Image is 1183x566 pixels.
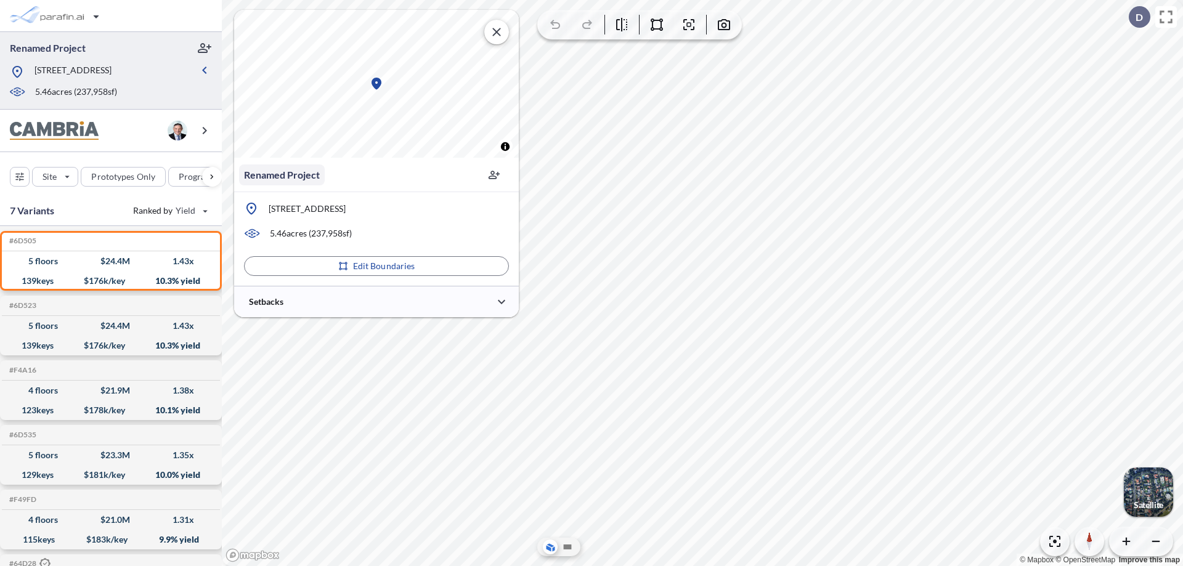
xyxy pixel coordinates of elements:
[560,540,575,554] button: Site Plan
[369,76,384,91] div: Map marker
[32,167,78,187] button: Site
[498,139,513,154] button: Toggle attribution
[1119,556,1180,564] a: Improve this map
[270,227,352,240] p: 5.46 acres ( 237,958 sf)
[244,168,320,182] p: Renamed Project
[249,296,283,308] p: Setbacks
[7,431,36,439] h5: Click to copy the code
[1124,467,1173,517] img: Switcher Image
[1020,556,1054,564] a: Mapbox
[269,203,346,215] p: [STREET_ADDRESS]
[234,10,519,158] canvas: Map
[10,203,55,218] p: 7 Variants
[168,121,187,140] img: user logo
[7,237,36,245] h5: Click to copy the code
[35,86,117,99] p: 5.46 acres ( 237,958 sf)
[7,495,36,504] h5: Click to copy the code
[543,540,558,554] button: Aerial View
[176,204,196,217] span: Yield
[1136,12,1143,23] p: D
[43,171,57,183] p: Site
[1055,556,1115,564] a: OpenStreetMap
[226,548,280,562] a: Mapbox homepage
[353,260,415,272] p: Edit Boundaries
[91,171,155,183] p: Prototypes Only
[81,167,166,187] button: Prototypes Only
[123,201,216,220] button: Ranked by Yield
[1134,500,1163,510] p: Satellite
[502,140,509,153] span: Toggle attribution
[244,256,509,276] button: Edit Boundaries
[1124,467,1173,517] button: Switcher ImageSatellite
[10,41,86,55] p: Renamed Project
[179,171,213,183] p: Program
[10,121,99,140] img: BrandImage
[7,366,36,374] h5: Click to copy the code
[35,64,112,79] p: [STREET_ADDRESS]
[7,301,36,310] h5: Click to copy the code
[168,167,235,187] button: Program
